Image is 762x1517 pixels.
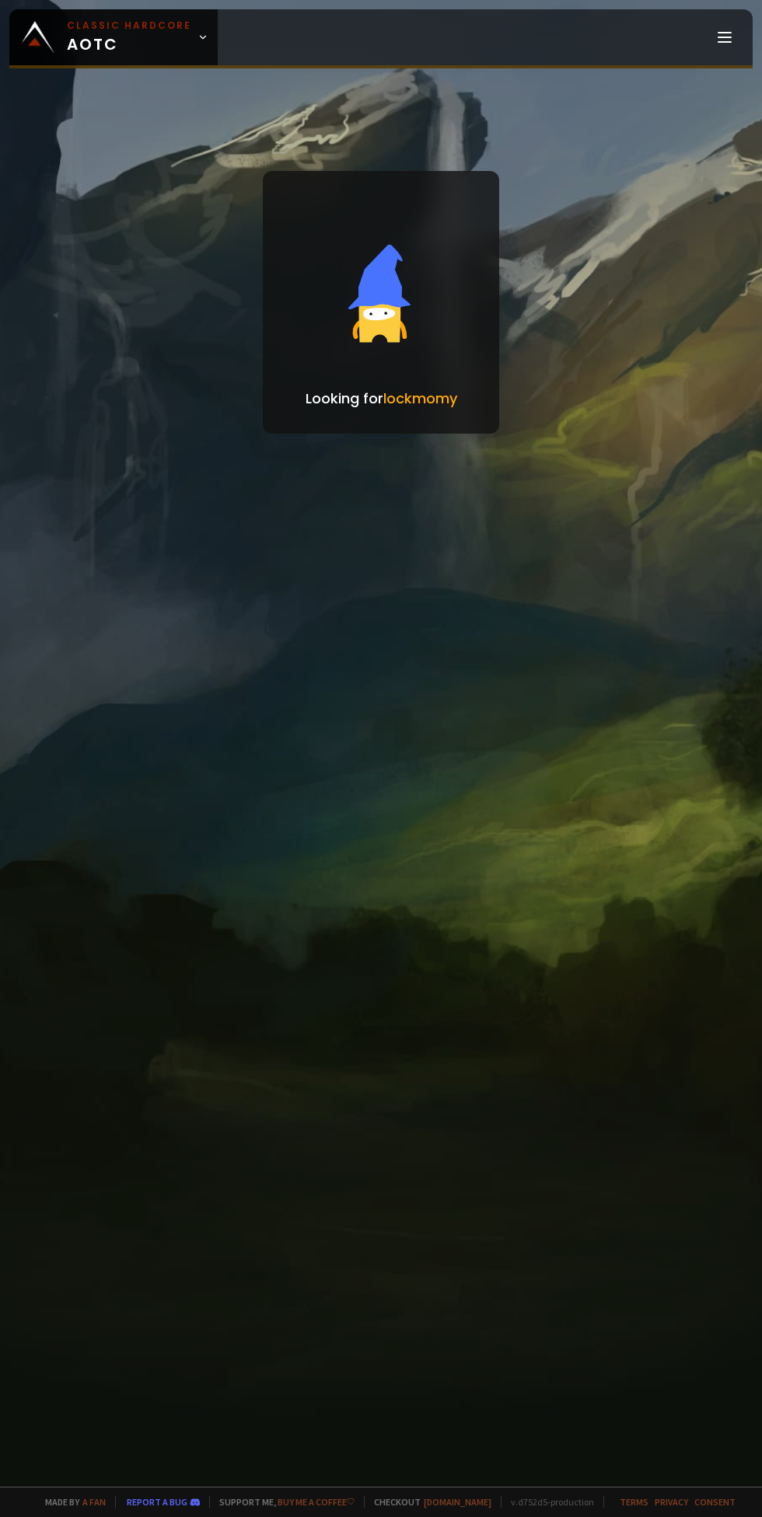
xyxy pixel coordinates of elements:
span: v. d752d5 - production [501,1496,594,1508]
small: Classic Hardcore [67,19,191,33]
p: Looking for [306,388,457,409]
a: [DOMAIN_NAME] [424,1496,491,1508]
span: AOTC [67,19,191,56]
a: Consent [694,1496,736,1508]
span: lockmomy [383,389,457,408]
span: Checkout [364,1496,491,1508]
a: Privacy [655,1496,688,1508]
a: Terms [620,1496,648,1508]
a: a fan [82,1496,106,1508]
span: Support me, [209,1496,355,1508]
a: Classic HardcoreAOTC [9,9,218,65]
span: Made by [36,1496,106,1508]
a: Report a bug [127,1496,187,1508]
a: Buy me a coffee [278,1496,355,1508]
